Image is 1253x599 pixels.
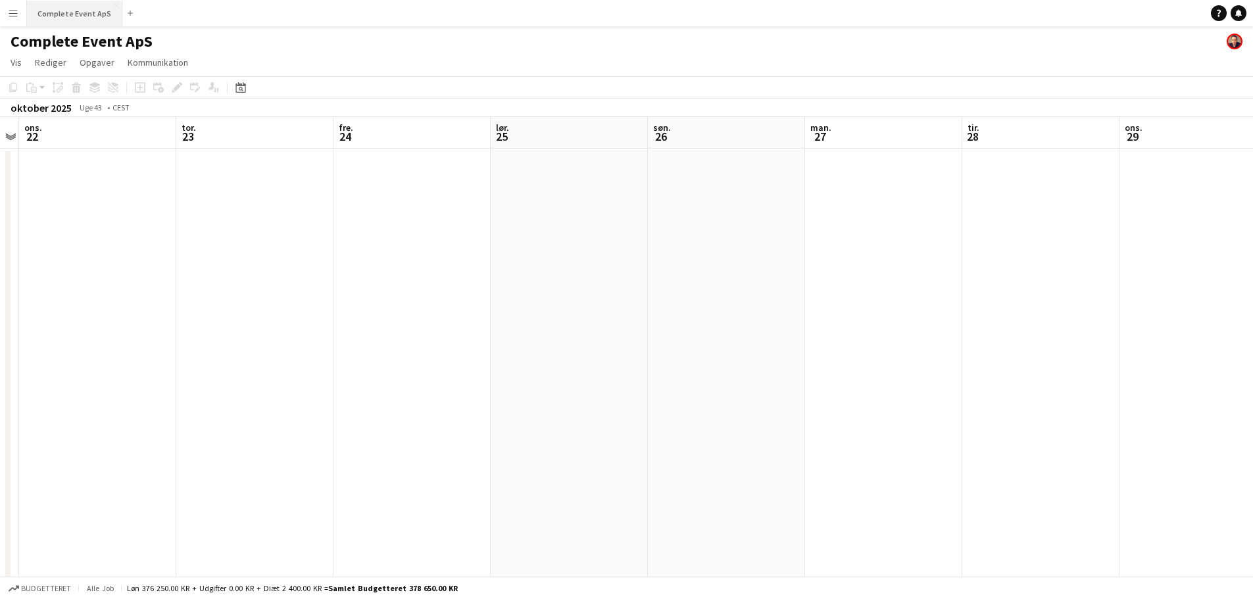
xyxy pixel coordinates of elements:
h1: Complete Event ApS [11,32,153,51]
span: 28 [966,129,979,144]
div: CEST [112,103,130,112]
span: ons. [24,122,42,133]
a: Opgaver [74,54,120,71]
span: Rediger [35,57,66,68]
a: Vis [5,54,27,71]
span: ons. [1125,122,1142,133]
span: fre. [339,122,353,133]
span: Vis [11,57,22,68]
span: 25 [494,129,509,144]
button: Budgetteret [7,581,73,596]
span: 29 [1123,129,1142,144]
span: man. [810,122,831,133]
div: Løn 376 250.00 KR + Udgifter 0.00 KR + Diæt 2 400.00 KR = [127,583,458,593]
app-user-avatar: Christian Brøckner [1227,34,1242,49]
span: Uge 43 [74,103,107,112]
span: søn. [653,122,671,133]
span: 23 [180,129,196,144]
span: Alle job [84,583,116,593]
span: Budgetteret [21,584,71,593]
span: Kommunikation [128,57,188,68]
a: Rediger [30,54,72,71]
span: tor. [182,122,196,133]
span: lør. [496,122,509,133]
span: tir. [968,122,979,133]
button: Complete Event ApS [27,1,122,26]
span: 26 [651,129,671,144]
span: 27 [808,129,831,144]
span: Opgaver [80,57,114,68]
span: 24 [337,129,353,144]
div: oktober 2025 [11,101,72,114]
span: Samlet budgetteret 378 650.00 KR [328,583,458,593]
span: 22 [22,129,42,144]
a: Kommunikation [122,54,193,71]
